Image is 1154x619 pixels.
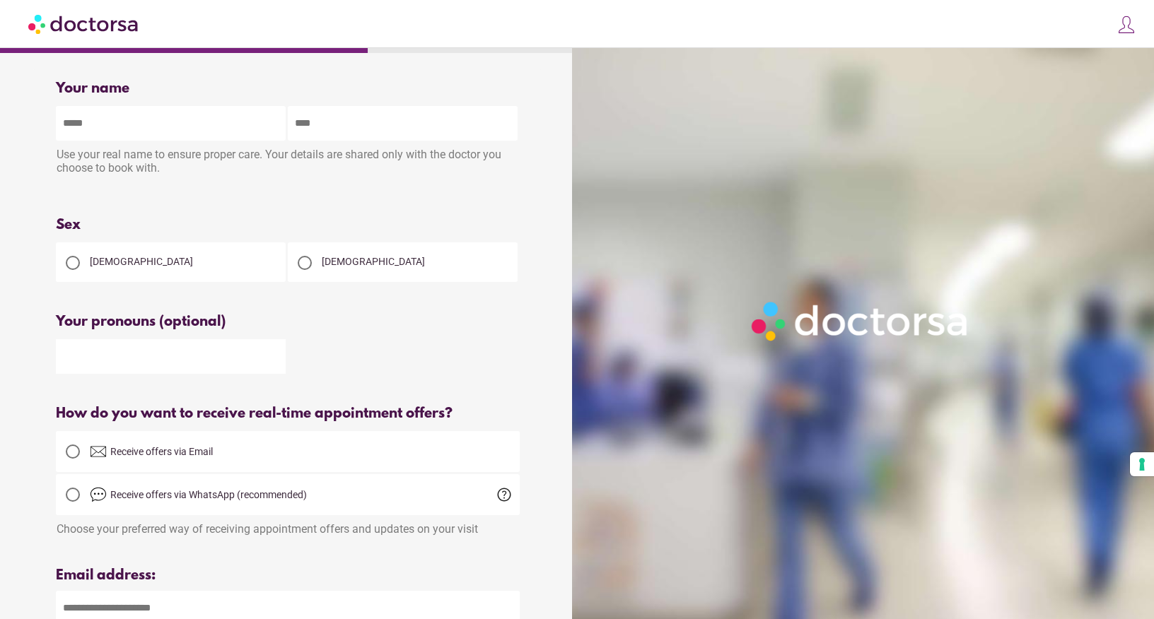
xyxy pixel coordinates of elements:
div: How do you want to receive real-time appointment offers? [56,406,520,422]
div: Your name [56,81,520,97]
span: [DEMOGRAPHIC_DATA] [90,256,193,267]
span: Receive offers via WhatsApp (recommended) [110,489,307,500]
div: Choose your preferred way of receiving appointment offers and updates on your visit [56,515,520,536]
div: Email address: [56,567,520,584]
span: help [496,486,513,503]
button: Your consent preferences for tracking technologies [1130,452,1154,476]
img: Logo-Doctorsa-trans-White-partial-flat.png [745,295,976,347]
span: Receive offers via Email [110,446,213,457]
div: Sex [56,217,520,233]
img: chat [90,486,107,503]
span: [DEMOGRAPHIC_DATA] [322,256,425,267]
img: icons8-customer-100.png [1117,15,1136,35]
div: Your pronouns (optional) [56,314,520,330]
div: Use your real name to ensure proper care. Your details are shared only with the doctor you choose... [56,141,520,185]
img: email [90,443,107,460]
img: Doctorsa.com [28,8,140,40]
